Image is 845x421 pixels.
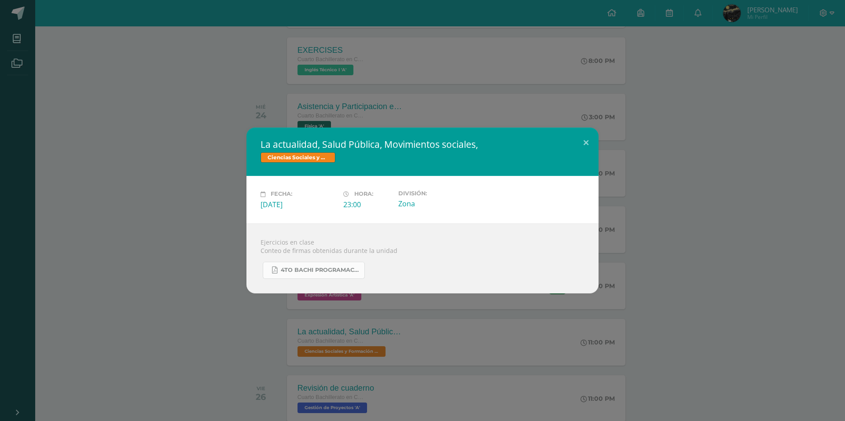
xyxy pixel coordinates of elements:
div: [DATE] [261,200,336,209]
span: Hora: [354,191,373,198]
div: 23:00 [343,200,391,209]
span: 4to Bachi programación Sociales .pdf [281,267,360,274]
a: 4to Bachi programación Sociales .pdf [263,262,365,279]
h2: La actualidad, Salud Pública, Movimientos sociales, [261,138,584,150]
div: Zona [398,199,474,209]
button: Close (Esc) [573,128,599,157]
span: Ciencias Sociales y Formación Ciudadana [261,152,335,163]
label: División: [398,190,474,197]
span: Fecha: [271,191,292,198]
div: Ejercicios en clase Conteo de firmas obtenidas durante la unidad [246,223,599,293]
